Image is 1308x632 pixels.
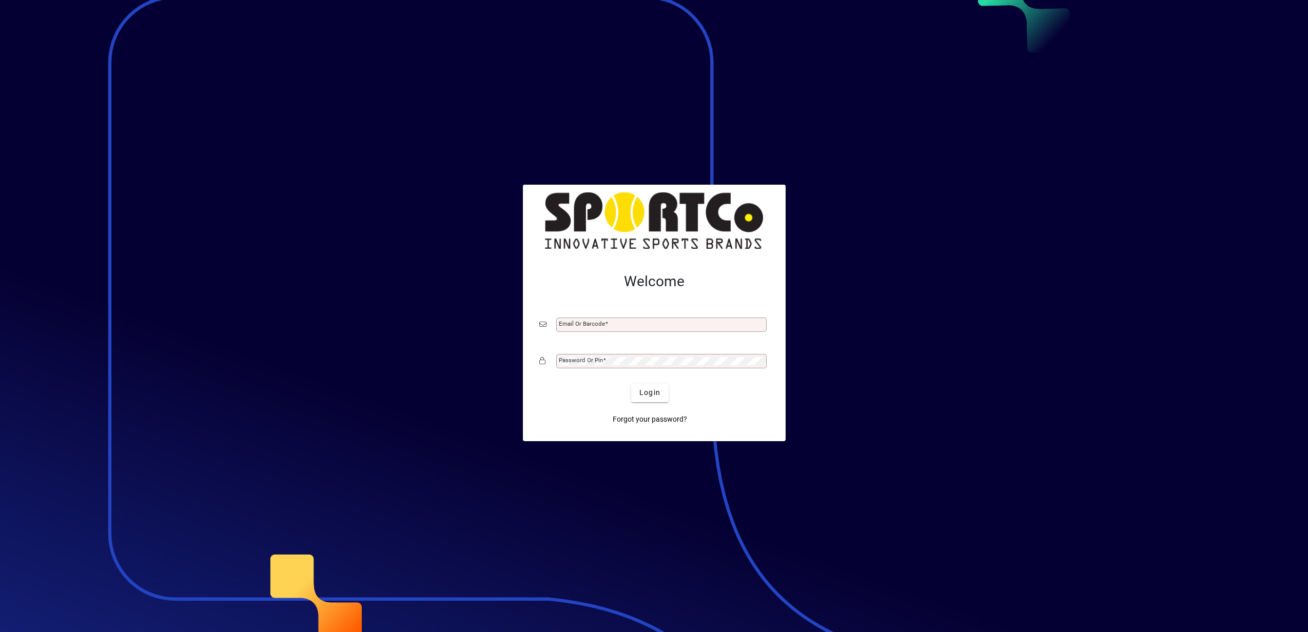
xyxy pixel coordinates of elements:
span: Forgot your password? [613,414,687,425]
mat-label: Password or Pin [559,357,603,364]
h2: Welcome [539,273,769,290]
a: Forgot your password? [609,410,691,429]
span: Login [639,387,660,398]
mat-label: Email or Barcode [559,320,605,327]
button: Login [631,384,669,402]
